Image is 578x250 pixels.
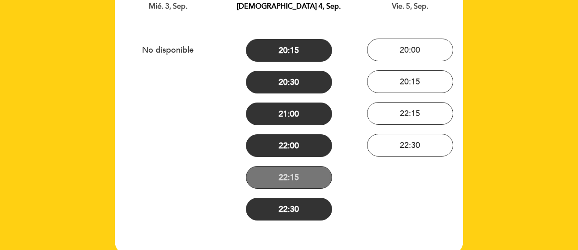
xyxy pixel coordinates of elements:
[367,39,453,61] button: 20:00
[367,102,453,125] button: 22:15
[246,71,332,93] button: 20:30
[246,103,332,125] button: 21:00
[125,39,211,61] button: No disponible
[367,134,453,157] button: 22:30
[367,70,453,93] button: 20:15
[246,198,332,221] button: 22:30
[356,1,464,12] div: vie. 5, sep.
[114,1,222,12] div: mié. 3, sep.
[246,134,332,157] button: 22:00
[246,39,332,62] button: 20:15
[246,166,332,189] button: 22:15
[235,1,343,12] div: [DEMOGRAPHIC_DATA] 4, sep.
